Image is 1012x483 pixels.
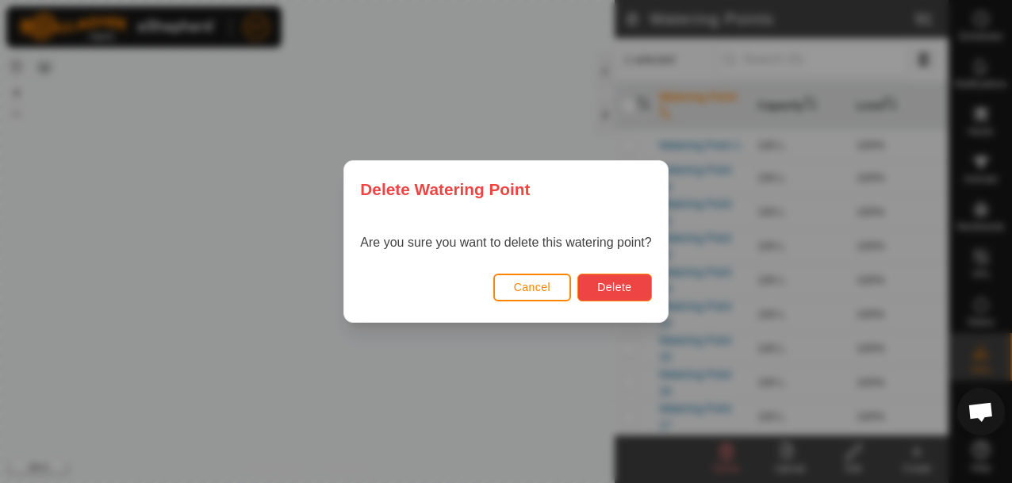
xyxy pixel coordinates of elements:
[514,281,551,293] span: Cancel
[493,274,572,301] button: Cancel
[957,388,1005,435] div: Open chat
[360,177,530,201] span: Delete Watering Point
[597,281,631,293] span: Delete
[577,274,651,301] button: Delete
[360,236,651,249] span: Are you sure you want to delete this watering point?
